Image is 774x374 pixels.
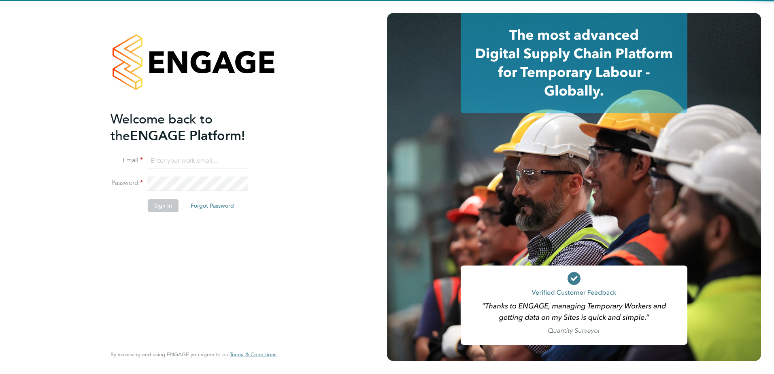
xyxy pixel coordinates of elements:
[184,199,240,212] button: Forgot Password
[111,111,213,144] span: Welcome back to the
[148,199,179,212] button: Sign In
[111,179,143,187] label: Password
[230,351,276,358] span: Terms & Conditions
[148,154,248,168] input: Enter your work email...
[111,156,143,165] label: Email
[230,351,276,358] a: Terms & Conditions
[111,351,276,358] span: By accessing and using ENGAGE you agree to our
[111,111,268,144] h2: ENGAGE Platform!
